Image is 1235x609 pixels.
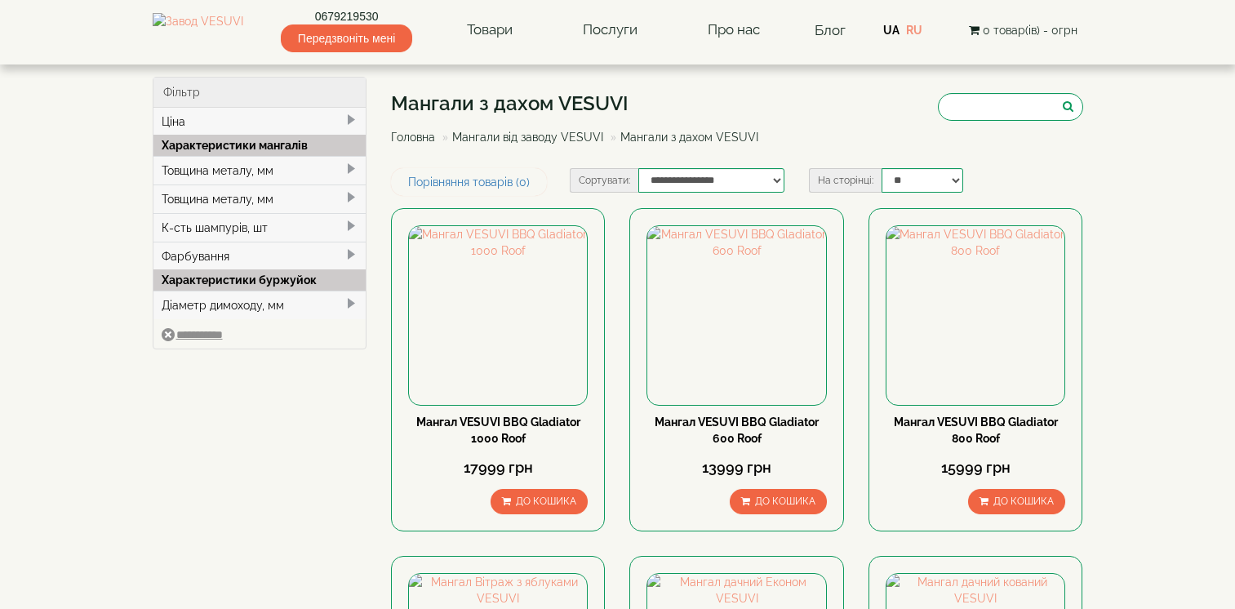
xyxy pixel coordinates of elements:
[964,21,1082,39] button: 0 товар(ів) - 0грн
[646,457,826,478] div: 13999 грн
[993,496,1054,507] span: До кошика
[691,11,776,49] a: Про нас
[647,226,825,404] img: Мангал VESUVI BBQ Gladiator 600 Roof
[755,496,815,507] span: До кошика
[894,416,1058,445] a: Мангал VESUVI BBQ Gladiator 800 Roof
[153,108,367,136] div: Ціна
[491,489,588,514] button: До кошика
[153,213,367,242] div: К-сть шампурів, шт
[409,226,587,404] img: Мангал VESUVI BBQ Gladiator 1000 Roof
[153,13,243,47] img: Завод VESUVI
[391,168,547,196] a: Порівняння товарів (0)
[815,22,846,38] a: Блог
[153,269,367,291] div: Характеристики буржуйок
[408,457,588,478] div: 17999 грн
[983,24,1077,37] span: 0 товар(ів) - 0грн
[566,11,654,49] a: Послуги
[730,489,827,514] button: До кошика
[606,129,758,145] li: Мангали з дахом VESUVI
[153,156,367,184] div: Товщина металу, мм
[451,11,529,49] a: Товари
[391,93,771,114] h1: Мангали з дахом VESUVI
[281,24,412,52] span: Передзвоніть мені
[281,8,412,24] a: 0679219530
[570,168,638,193] label: Сортувати:
[906,24,922,37] a: RU
[883,24,900,37] a: UA
[655,416,819,445] a: Мангал VESUVI BBQ Gladiator 600 Roof
[516,496,576,507] span: До кошика
[809,168,882,193] label: На сторінці:
[153,291,367,319] div: Діаметр димоходу, мм
[391,131,435,144] a: Головна
[452,131,603,144] a: Мангали від заводу VESUVI
[886,226,1064,404] img: Мангал VESUVI BBQ Gladiator 800 Roof
[886,457,1065,478] div: 15999 грн
[153,242,367,270] div: Фарбування
[153,135,367,156] div: Характеристики мангалів
[968,489,1065,514] button: До кошика
[153,184,367,213] div: Товщина металу, мм
[416,416,580,445] a: Мангал VESUVI BBQ Gladiator 1000 Roof
[153,78,367,108] div: Фільтр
